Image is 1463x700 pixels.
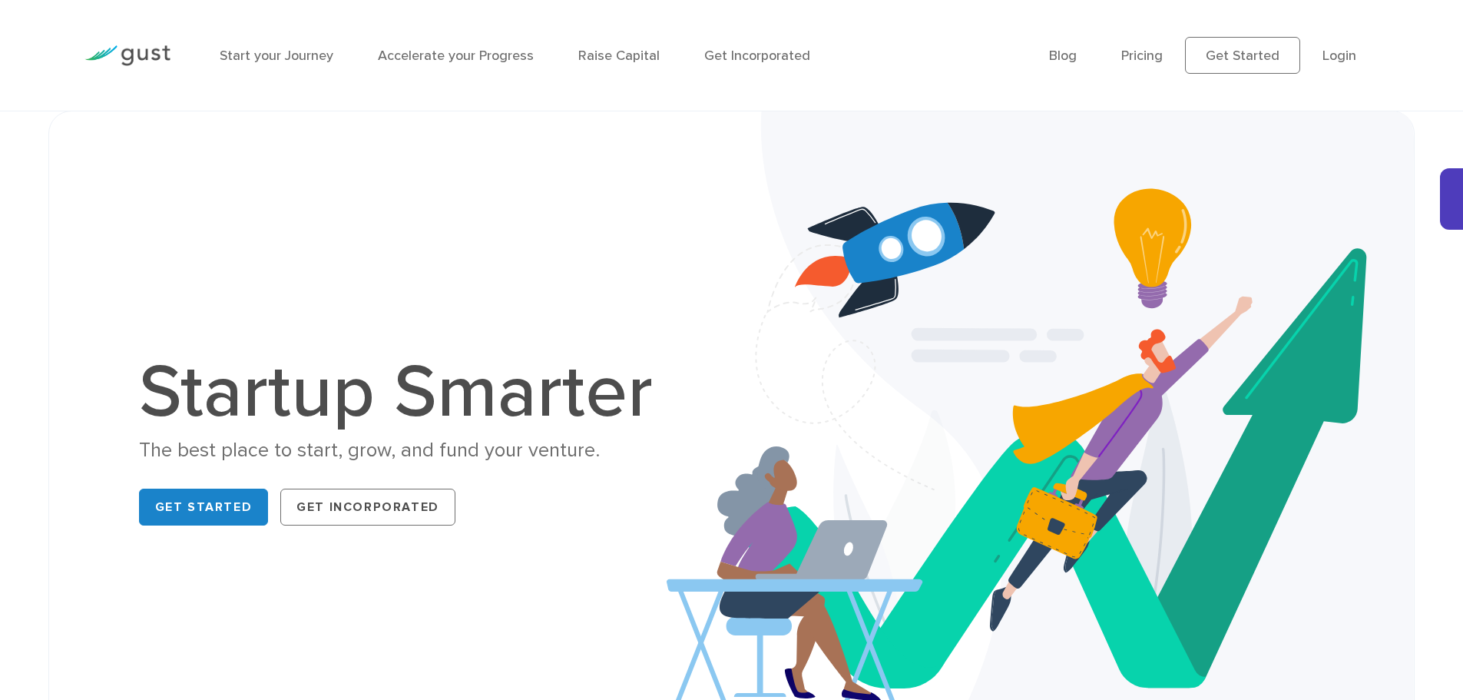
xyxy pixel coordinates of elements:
img: Gust Logo [84,45,170,66]
div: The best place to start, grow, and fund your venture. [139,437,669,464]
a: Accelerate your Progress [378,48,534,64]
a: Get Incorporated [704,48,810,64]
a: Get Incorporated [280,489,455,526]
h1: Startup Smarter [139,356,669,430]
a: Pricing [1121,48,1163,64]
a: Login [1322,48,1356,64]
a: Get Started [1185,37,1300,74]
a: Get Started [139,489,269,526]
a: Start your Journey [220,48,333,64]
a: Raise Capital [578,48,660,64]
a: Blog [1049,48,1077,64]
